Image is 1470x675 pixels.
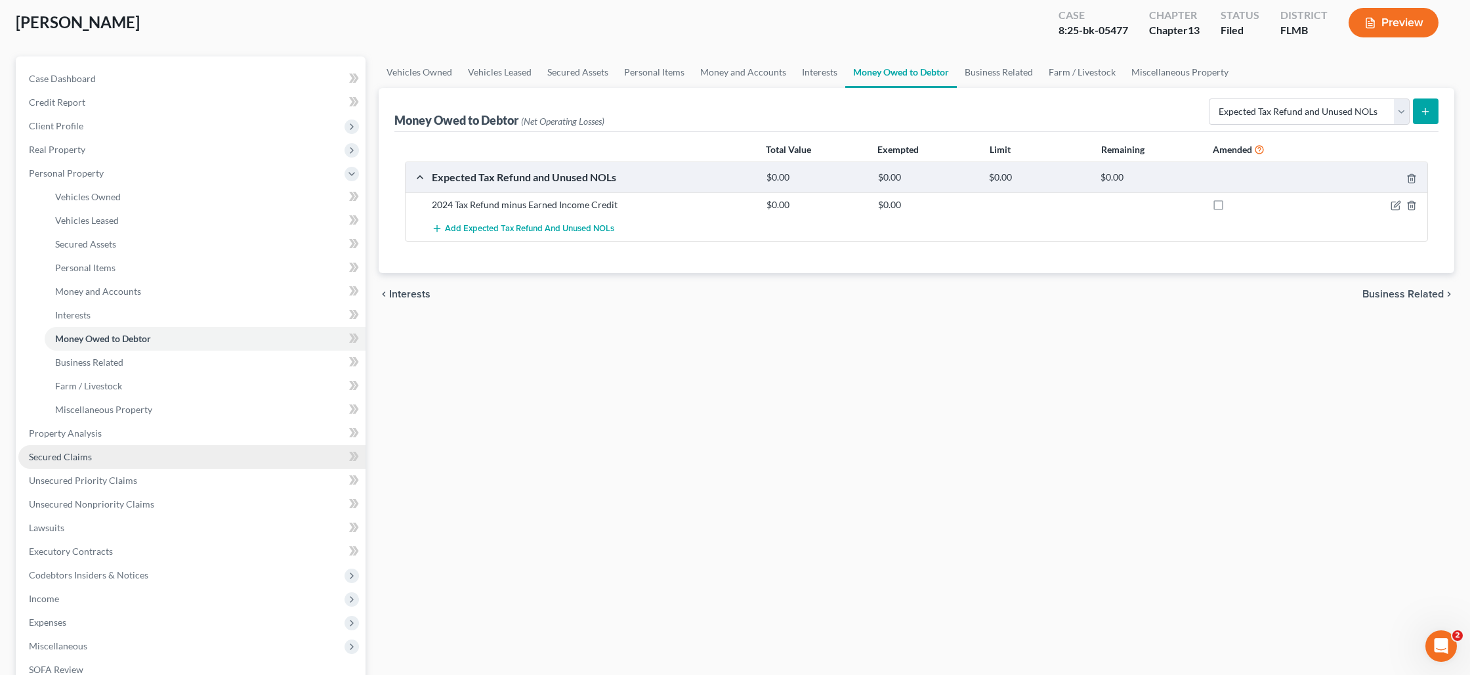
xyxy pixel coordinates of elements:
span: Secured Claims [29,451,92,462]
span: Client Profile [29,120,83,131]
a: Unsecured Priority Claims [18,469,366,492]
a: Money Owed to Debtor [45,327,366,351]
i: chevron_left [379,289,389,299]
span: Credit Report [29,97,85,108]
a: Personal Items [45,256,366,280]
div: 2024 Tax Refund minus Earned Income Credit [425,198,760,211]
a: Secured Claims [18,445,366,469]
div: $0.00 [760,171,871,184]
span: Miscellaneous Property [55,404,152,415]
a: Money and Accounts [692,56,794,88]
strong: Exempted [877,144,919,155]
div: Case [1059,8,1128,23]
button: chevron_left Interests [379,289,430,299]
span: 2 [1452,630,1463,641]
a: Vehicles Owned [379,56,460,88]
span: Vehicles Leased [55,215,119,226]
span: Interests [55,309,91,320]
span: (Net Operating Losses) [521,116,604,127]
strong: Total Value [766,144,811,155]
span: Add Expected Tax Refund and Unused NOLs [445,224,614,234]
span: Unsecured Priority Claims [29,475,137,486]
span: Income [29,593,59,604]
span: 13 [1188,24,1200,36]
a: Farm / Livestock [45,374,366,398]
a: Vehicles Owned [45,185,366,209]
div: $0.00 [1094,171,1206,184]
span: Business Related [1362,289,1444,299]
div: $0.00 [982,171,1094,184]
a: Money and Accounts [45,280,366,303]
strong: Amended [1213,144,1252,155]
a: Vehicles Leased [460,56,539,88]
div: Expected Tax Refund and Unused NOLs [425,170,760,184]
a: Property Analysis [18,422,366,445]
a: Secured Assets [539,56,616,88]
span: [PERSON_NAME] [16,12,140,32]
div: $0.00 [760,198,871,211]
button: Business Related chevron_right [1362,289,1454,299]
a: Lawsuits [18,516,366,540]
span: Lawsuits [29,522,64,533]
a: Credit Report [18,91,366,114]
span: Money Owed to Debtor [55,333,151,344]
a: Money Owed to Debtor [845,56,957,88]
a: Business Related [45,351,366,374]
span: Personal Property [29,167,104,179]
span: Case Dashboard [29,73,96,84]
a: Business Related [957,56,1041,88]
strong: Remaining [1101,144,1144,155]
span: Codebtors Insiders & Notices [29,569,148,580]
div: $0.00 [871,198,983,211]
i: chevron_right [1444,289,1454,299]
a: Case Dashboard [18,67,366,91]
span: Executory Contracts [29,546,113,557]
a: Miscellaneous Property [1123,56,1236,88]
a: Secured Assets [45,232,366,256]
span: Money and Accounts [55,286,141,297]
span: Secured Assets [55,238,116,250]
span: Business Related [55,357,123,368]
div: Chapter [1149,8,1200,23]
a: Unsecured Nonpriority Claims [18,492,366,516]
div: 8:25-bk-05477 [1059,23,1128,38]
a: Executory Contracts [18,540,366,563]
div: Filed [1221,23,1259,38]
div: Money Owed to Debtor [394,112,604,128]
span: Miscellaneous [29,640,87,651]
iframe: Intercom live chat [1425,630,1457,662]
span: Real Property [29,144,85,155]
strong: Limit [990,144,1011,155]
span: SOFA Review [29,664,83,675]
a: Miscellaneous Property [45,398,366,422]
span: Interests [389,289,430,299]
span: Property Analysis [29,427,102,439]
span: Personal Items [55,262,115,273]
a: Interests [45,303,366,327]
span: Unsecured Nonpriority Claims [29,498,154,510]
div: $0.00 [871,171,983,184]
div: Status [1221,8,1259,23]
span: Vehicles Owned [55,191,121,202]
span: Farm / Livestock [55,380,122,391]
a: Vehicles Leased [45,209,366,232]
a: Interests [794,56,845,88]
a: Farm / Livestock [1041,56,1123,88]
div: Chapter [1149,23,1200,38]
button: Add Expected Tax Refund and Unused NOLs [432,217,614,241]
span: Expenses [29,617,66,628]
a: Personal Items [616,56,692,88]
div: FLMB [1280,23,1328,38]
div: District [1280,8,1328,23]
button: Preview [1349,8,1438,37]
